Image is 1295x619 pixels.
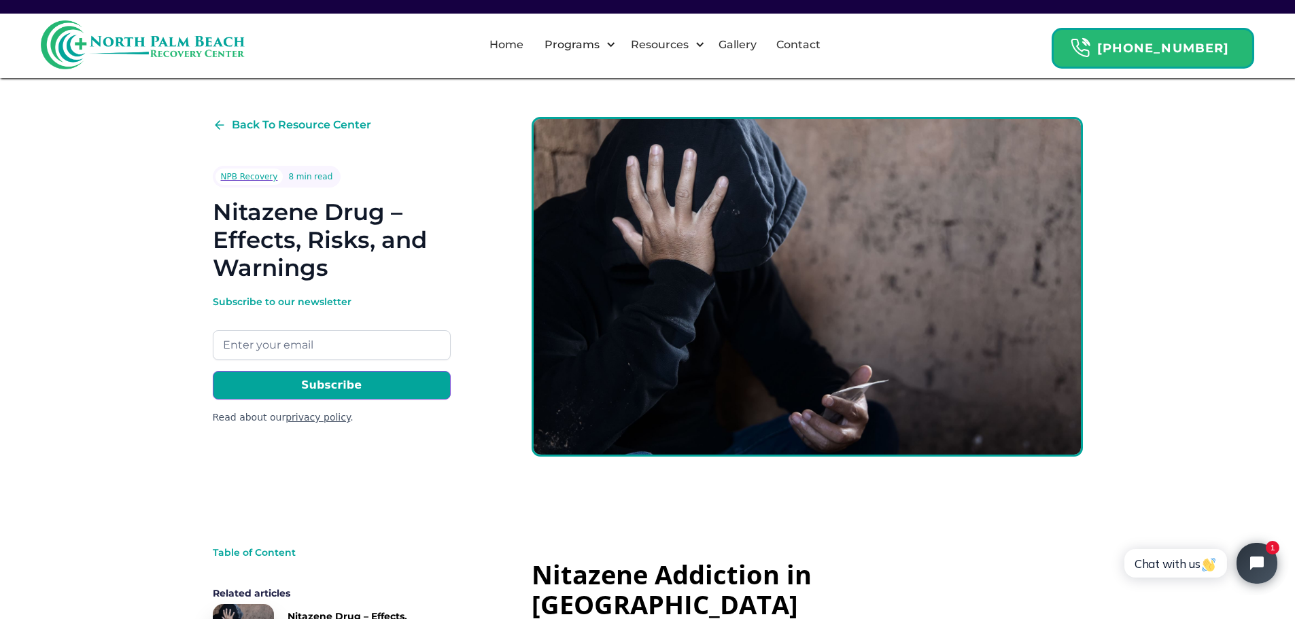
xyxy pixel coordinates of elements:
h1: Nitazene Addiction in [GEOGRAPHIC_DATA] [532,559,1083,619]
img: Header Calendar Icons [1070,37,1090,58]
div: NPB Recovery [221,170,278,183]
a: NPB Recovery [215,169,283,185]
input: Enter your email [213,330,451,360]
div: Programs [541,37,603,53]
form: Email Form [213,295,451,425]
input: Subscribe [213,371,451,400]
div: Table of Content [213,546,430,559]
a: Home [481,23,532,67]
div: Programs [533,23,619,67]
div: Resources [627,37,692,53]
div: Subscribe to our newsletter [213,295,451,308]
div: Resources [619,23,708,67]
iframe: Tidio Chat [1109,531,1289,595]
div: 8 min read [288,170,332,183]
strong: [PHONE_NUMBER] [1097,41,1229,56]
a: Gallery [710,23,765,67]
a: Contact [768,23,829,67]
div: Related articles [213,586,430,600]
div: Read about our . [213,410,451,425]
div: Back To Resource Center [232,117,371,133]
h1: Nitazene Drug – Effects, Risks, and Warnings [213,198,488,281]
a: privacy policy [286,412,350,423]
a: Header Calendar Icons[PHONE_NUMBER] [1052,21,1254,69]
a: Back To Resource Center [213,117,371,133]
